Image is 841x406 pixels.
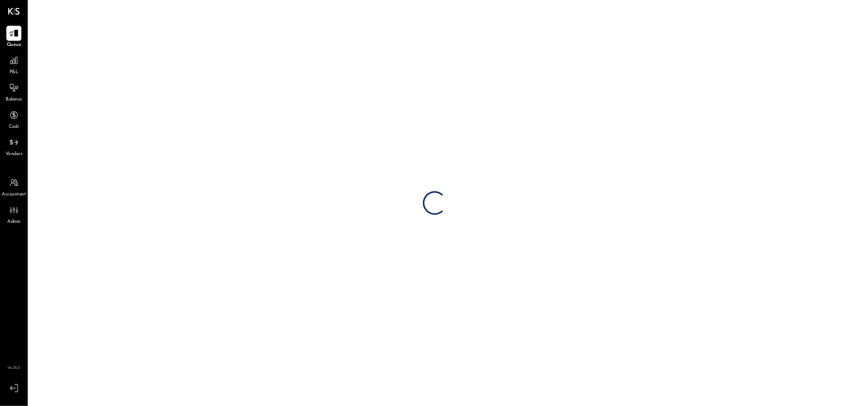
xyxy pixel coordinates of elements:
a: Admin [0,203,27,226]
span: Vendors [6,151,23,158]
a: Accountant [0,175,27,198]
span: Queue [7,42,21,49]
a: Balance [0,80,27,103]
span: P&L [10,69,19,76]
a: Cash [0,108,27,131]
a: Vendors [0,135,27,158]
span: Admin [7,218,21,226]
span: Accountant [2,191,26,198]
a: Queue [0,26,27,49]
a: P&L [0,53,27,76]
span: Balance [6,96,22,103]
span: Cash [9,123,19,131]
